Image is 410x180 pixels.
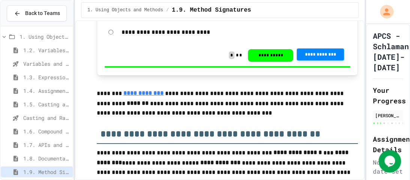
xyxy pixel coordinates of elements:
[373,134,403,155] h2: Assignment Details
[378,150,402,172] iframe: chat widget
[23,60,70,68] span: Variables and Data Types - Quiz
[23,46,70,54] span: 1.2. Variables and Data Types
[87,7,163,13] span: 1. Using Objects and Methods
[23,114,70,122] span: Casting and Ranges of variables - Quiz
[23,141,70,149] span: 1.7. APIs and Libraries
[23,168,70,176] span: 1.9. Method Signatures
[373,158,403,176] div: No due date set
[23,73,70,81] span: 1.3. Expressions and Output [New]
[375,112,401,119] div: [PERSON_NAME]
[372,3,395,20] div: My Account
[23,127,70,135] span: 1.6. Compound Assignment Operators
[23,154,70,162] span: 1.8. Documentation with Comments and Preconditions
[23,87,70,95] span: 1.4. Assignment and Input
[25,9,60,17] span: Back to Teams
[166,7,169,13] span: /
[23,100,70,108] span: 1.5. Casting and Ranges of Values
[373,85,403,106] h2: Your Progress
[172,6,251,15] span: 1.9. Method Signatures
[20,33,70,41] span: 1. Using Objects and Methods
